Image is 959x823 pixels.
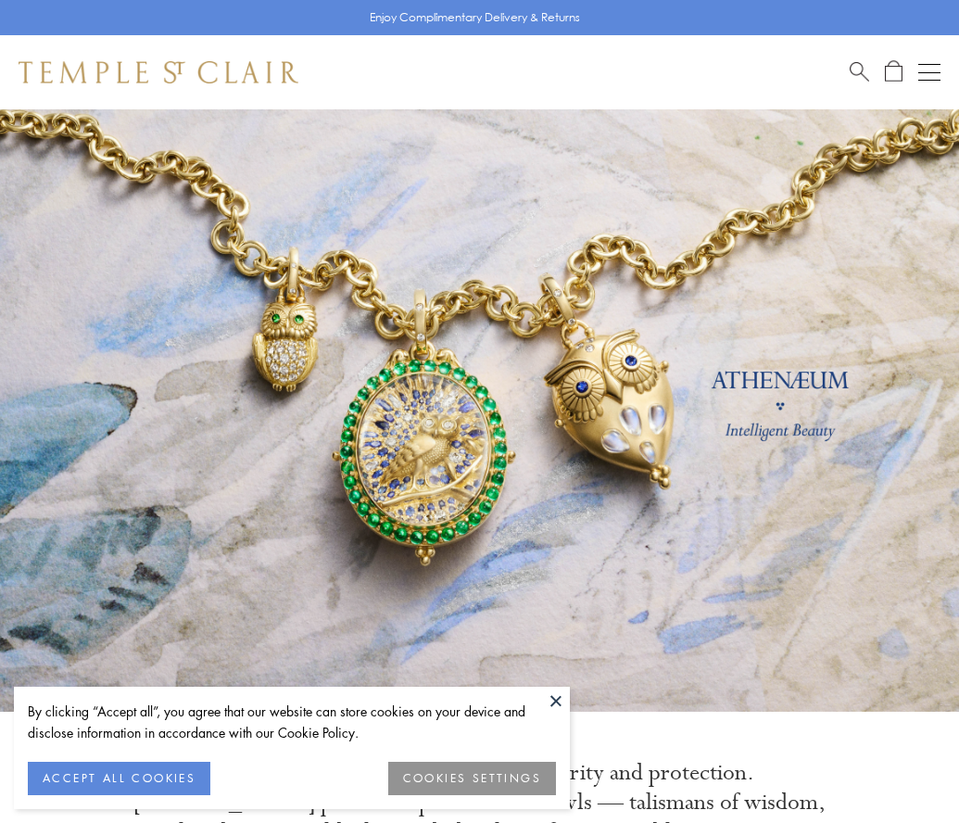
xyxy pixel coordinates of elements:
[388,762,556,795] button: COOKIES SETTINGS
[918,61,940,83] button: Open navigation
[19,61,298,83] img: Temple St. Clair
[28,701,556,743] div: By clicking “Accept all”, you agree that our website can store cookies on your device and disclos...
[28,762,210,795] button: ACCEPT ALL COOKIES
[850,60,869,83] a: Search
[885,60,902,83] a: Open Shopping Bag
[370,8,580,27] p: Enjoy Complimentary Delivery & Returns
